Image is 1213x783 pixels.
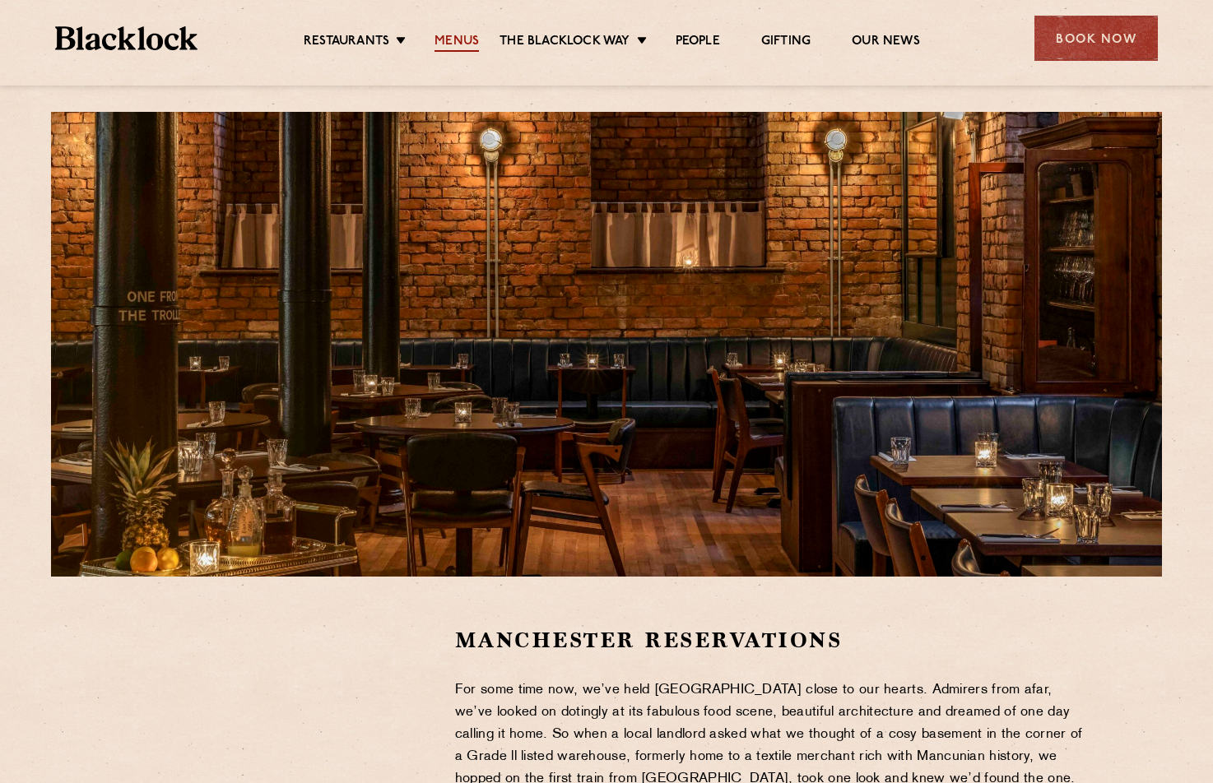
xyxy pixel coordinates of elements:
a: Our News [852,34,920,52]
h2: Manchester Reservations [455,626,1086,655]
a: The Blacklock Way [500,34,630,52]
div: Book Now [1034,16,1158,61]
a: Menus [435,34,479,52]
a: Restaurants [304,34,389,52]
a: People [676,34,720,52]
a: Gifting [761,34,811,52]
img: BL_Textured_Logo-footer-cropped.svg [55,26,198,50]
